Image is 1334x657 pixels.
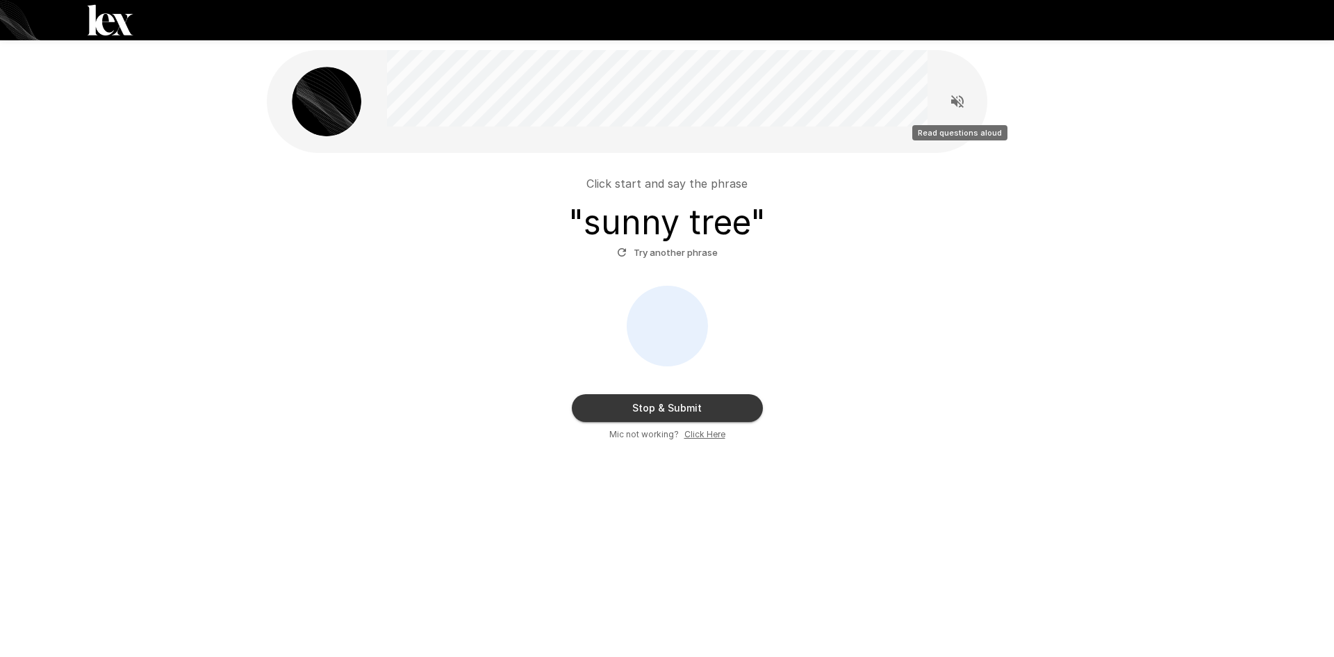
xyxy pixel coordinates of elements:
h3: " sunny tree " [568,203,766,242]
p: Click start and say the phrase [586,175,748,192]
button: Stop & Submit [572,394,763,422]
button: Read questions aloud [944,88,971,115]
u: Click Here [684,429,725,439]
img: lex_avatar2.png [292,67,361,136]
button: Try another phrase [614,242,721,263]
div: Read questions aloud [912,125,1007,140]
span: Mic not working? [609,428,679,441]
